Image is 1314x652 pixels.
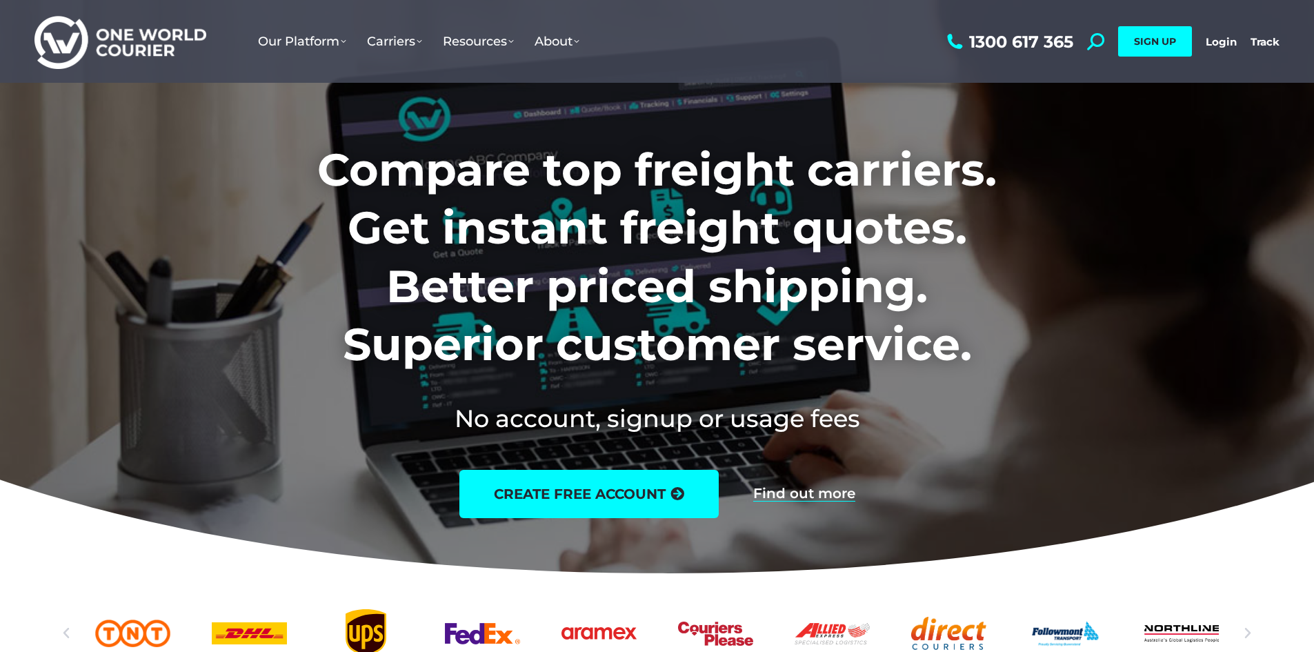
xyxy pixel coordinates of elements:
a: Login [1206,35,1237,48]
a: Find out more [753,486,855,502]
span: Carriers [367,34,422,49]
a: About [524,20,590,63]
a: 1300 617 365 [944,33,1073,50]
h1: Compare top freight carriers. Get instant freight quotes. Better priced shipping. Superior custom... [226,141,1088,374]
a: create free account [459,470,719,518]
a: Resources [432,20,524,63]
span: SIGN UP [1134,35,1176,48]
img: One World Courier [34,14,206,70]
span: Our Platform [258,34,346,49]
span: About [535,34,579,49]
h2: No account, signup or usage fees [226,402,1088,435]
a: Carriers [357,20,432,63]
span: Resources [443,34,514,49]
a: SIGN UP [1118,26,1192,57]
a: Our Platform [248,20,357,63]
a: Track [1251,35,1280,48]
